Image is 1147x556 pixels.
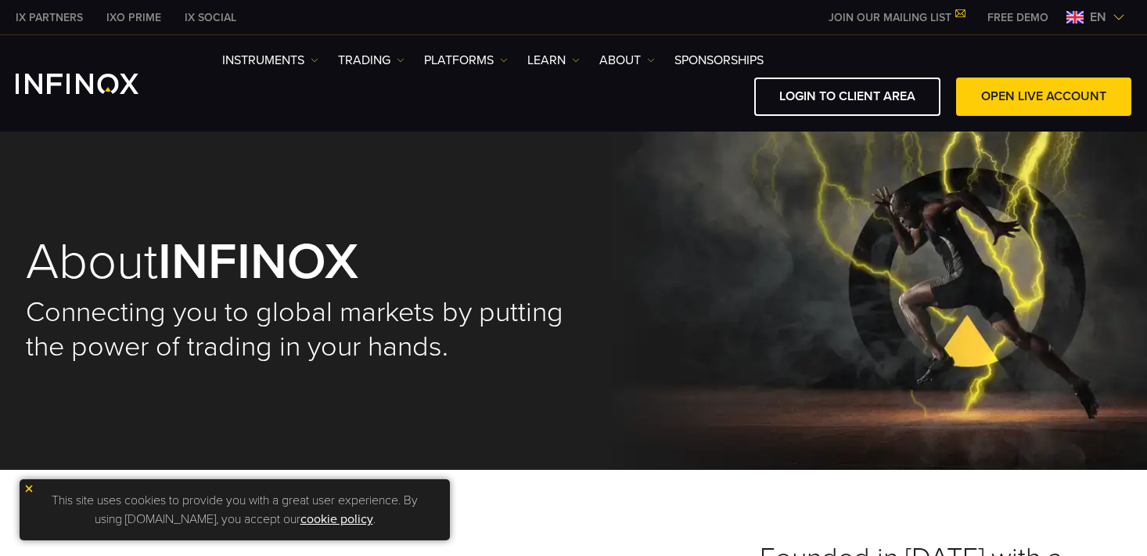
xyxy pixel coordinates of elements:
a: INFINOX MENU [976,9,1060,26]
span: en [1084,8,1113,27]
a: INFINOX Logo [16,74,175,94]
a: OPEN LIVE ACCOUNT [956,78,1131,116]
a: INFINOX [173,9,248,26]
a: Learn [527,51,580,70]
strong: INFINOX [158,231,358,293]
a: LOGIN TO CLIENT AREA [754,78,940,116]
a: ABOUT [599,51,655,70]
a: INFINOX [95,9,173,26]
h2: Connecting you to global markets by putting the power of trading in your hands. [26,295,573,364]
a: PLATFORMS [424,51,508,70]
a: JOIN OUR MAILING LIST [817,11,976,24]
a: SPONSORSHIPS [674,51,764,70]
img: yellow close icon [23,483,34,494]
a: TRADING [338,51,405,70]
a: Instruments [222,51,318,70]
p: This site uses cookies to provide you with a great user experience. By using [DOMAIN_NAME], you a... [27,487,442,533]
a: INFINOX [4,9,95,26]
a: cookie policy [300,511,373,527]
h1: About [26,236,573,287]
